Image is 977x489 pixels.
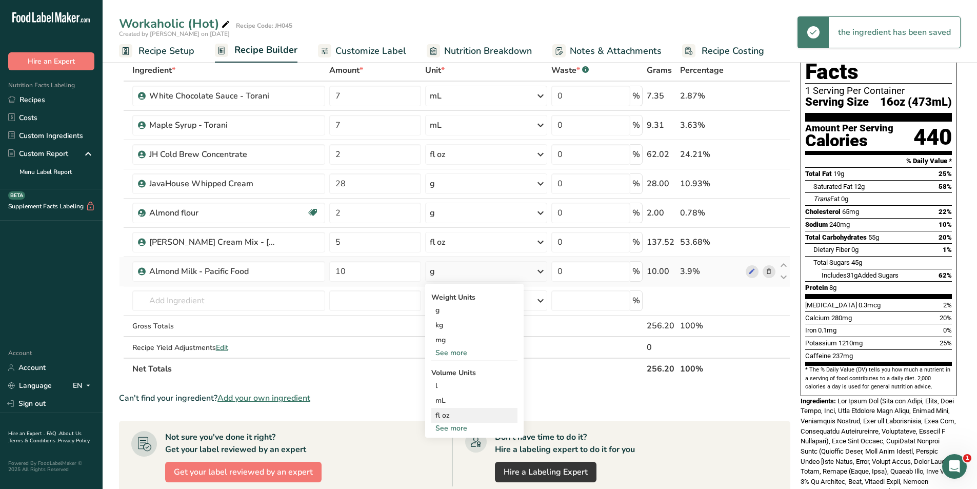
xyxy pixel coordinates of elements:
[73,380,94,392] div: EN
[813,259,850,266] span: Total Sugars
[570,44,662,58] span: Notes & Attachments
[829,221,850,228] span: 240mg
[680,320,742,332] div: 100%
[831,314,852,322] span: 280mg
[647,148,676,161] div: 62.02
[431,292,517,303] div: Weight Units
[431,303,517,318] div: g
[939,271,952,279] span: 62%
[47,430,59,437] a: FAQ .
[430,236,445,248] div: fl oz
[647,207,676,219] div: 2.00
[680,265,742,278] div: 3.9%
[680,64,724,76] span: Percentage
[832,352,853,360] span: 237mg
[132,290,326,311] input: Add Ingredient
[430,265,435,278] div: g
[119,392,790,404] div: Can't find your ingredient?
[805,301,857,309] span: [MEDICAL_DATA]
[130,358,645,379] th: Net Totals
[680,148,742,161] div: 24.21%
[431,332,517,347] div: mg
[680,236,742,248] div: 53.68%
[854,183,865,190] span: 12g
[647,64,672,76] span: Grams
[149,90,277,102] div: White Chocolate Sauce - Torani
[702,44,764,58] span: Recipe Costing
[805,86,952,96] div: 1 Serving Per Container
[431,367,517,378] div: Volume Units
[678,358,744,379] th: 100%
[8,52,94,70] button: Hire an Expert
[495,431,635,456] div: Don't have time to do it? Hire a labeling expert to do it for you
[939,221,952,228] span: 10%
[430,178,435,190] div: g
[435,395,513,406] div: mL
[138,44,194,58] span: Recipe Setup
[495,462,596,482] a: Hire a Labeling Expert
[813,246,850,253] span: Dietary Fiber
[435,410,513,421] div: fl oz
[425,64,445,76] span: Unit
[805,36,952,84] h1: Nutrition Facts
[841,195,848,203] span: 0g
[847,271,858,279] span: 31g
[805,326,816,334] span: Iron
[552,40,662,63] a: Notes & Attachments
[813,195,840,203] span: Fat
[318,40,406,63] a: Customize Label
[215,38,297,63] a: Recipe Builder
[217,392,310,404] span: Add your own ingredient
[813,183,852,190] span: Saturated Fat
[805,314,830,322] span: Calcium
[647,90,676,102] div: 7.35
[58,437,90,444] a: Privacy Policy
[444,44,532,58] span: Nutrition Breakdown
[9,437,58,444] a: Terms & Conditions .
[119,14,232,33] div: Workaholic (Hot)
[8,148,68,159] div: Custom Report
[119,30,230,38] span: Created by [PERSON_NAME] on [DATE]
[647,341,676,354] div: 0
[329,64,363,76] span: Amount
[149,236,277,248] div: [PERSON_NAME] Cream Mix - [PERSON_NAME]
[805,133,893,148] div: Calories
[943,301,952,309] span: 2%
[8,430,82,444] a: About Us .
[805,352,831,360] span: Caffeine
[431,347,517,358] div: See more
[942,454,967,479] iframe: Intercom live chat
[427,40,532,63] a: Nutrition Breakdown
[431,318,517,332] div: kg
[805,124,893,133] div: Amount Per Serving
[939,170,952,178] span: 25%
[680,207,742,219] div: 0.78%
[149,265,277,278] div: Almond Milk - Pacific Food
[435,380,513,391] div: l
[165,431,306,456] div: Not sure you've done it right? Get your label reviewed by an expert
[431,423,517,434] div: See more
[851,259,862,266] span: 45g
[645,358,678,379] th: 256.20
[119,40,194,63] a: Recipe Setup
[551,64,589,76] div: Waste
[963,454,971,462] span: 1
[132,321,326,331] div: Gross Totals
[805,233,867,241] span: Total Carbohydrates
[430,90,442,102] div: mL
[430,148,445,161] div: fl oz
[868,233,879,241] span: 55g
[943,326,952,334] span: 0%
[216,343,228,353] span: Edit
[236,21,292,30] div: Recipe Code: JH045
[132,64,175,76] span: Ingredient
[132,342,326,353] div: Recipe Yield Adjustments
[822,271,899,279] span: Includes Added Sugars
[833,170,844,178] span: 19g
[813,195,830,203] i: Trans
[430,119,442,131] div: mL
[801,397,836,405] span: Ingredients:
[805,366,952,391] section: * The % Daily Value (DV) tells you how much a nutrient in a serving of food contributes to a dail...
[149,207,277,219] div: Almond flour
[805,96,869,109] span: Serving Size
